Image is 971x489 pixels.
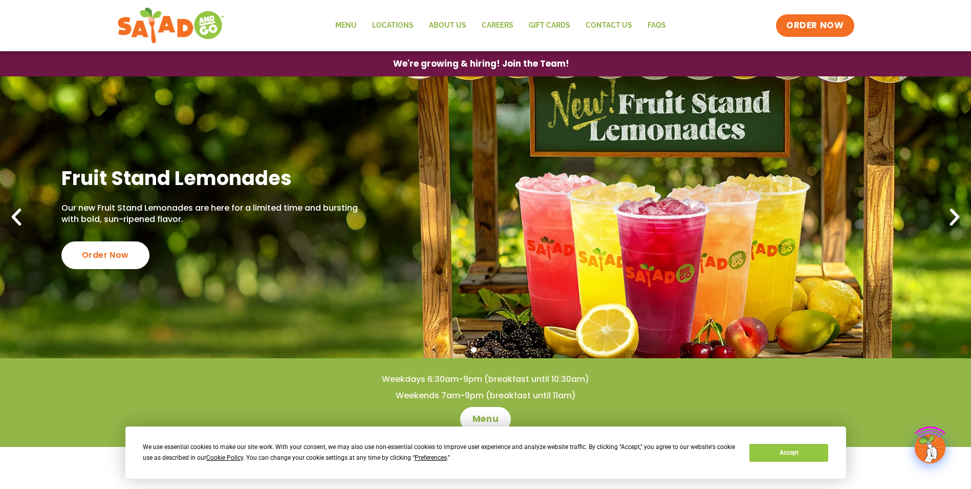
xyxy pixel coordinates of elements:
a: Menu [328,14,364,37]
div: We use essential cookies to make our site work. With your consent, we may also use non-essential ... [143,442,737,463]
h2: Fruit Stand Lemonades [61,166,361,191]
span: Preferences [415,454,447,461]
a: FAQs [640,14,674,37]
button: Accept [749,444,828,462]
span: Cookie Policy [206,454,243,461]
h4: Weekdays 6:30am-9pm (breakfast until 10:30am) [20,374,951,385]
a: ORDER NOW [776,14,854,37]
img: new-SAG-logo-768×292 [117,5,225,46]
a: About Us [421,14,474,37]
div: Cookie Consent Prompt [125,426,846,479]
a: Contact Us [578,14,640,37]
div: Order Now [61,241,149,269]
a: We're growing & hiring! Join the Team! [378,52,585,76]
span: Go to slide 1 [471,347,477,353]
span: ORDER NOW [786,19,844,32]
a: Locations [364,14,421,37]
p: Our new Fruit Stand Lemonades are here for a limited time and bursting with bold, sun-ripened fla... [61,202,361,226]
div: Previous slide [5,206,28,229]
span: We're growing & hiring! Join the Team! [393,59,569,68]
a: Menu [460,407,511,432]
span: Go to slide 2 [483,347,488,353]
nav: Menu [328,14,674,37]
h4: Weekends 7am-9pm (breakfast until 11am) [20,390,951,401]
a: Careers [474,14,521,37]
span: Go to slide 3 [494,347,500,353]
div: Next slide [943,206,966,229]
a: GIFT CARDS [521,14,578,37]
span: Menu [472,413,499,425]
